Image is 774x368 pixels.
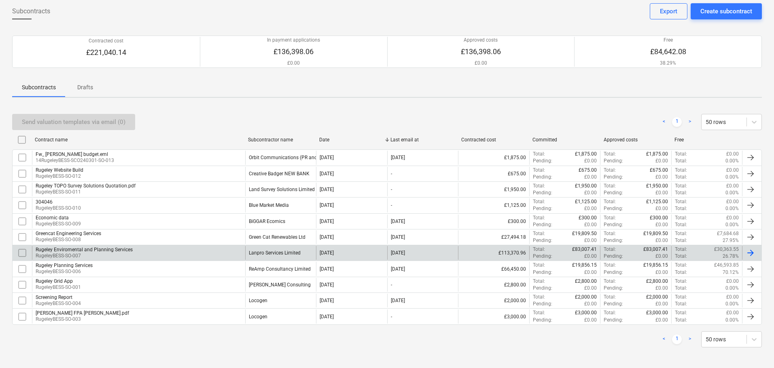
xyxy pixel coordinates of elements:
[584,189,597,196] p: £0.00
[36,294,81,300] div: Screening Report
[267,37,320,44] p: In payment applications
[572,246,597,253] p: £83,007.41
[723,237,739,244] p: 27.95%
[579,214,597,221] p: £300.00
[604,269,623,276] p: Pending :
[267,47,320,57] p: £136,398.06
[249,219,285,224] div: BiGGAR Ecomics
[604,183,616,189] p: Total :
[675,294,687,301] p: Total :
[12,6,50,16] span: Subcontracts
[643,230,668,237] p: £19,809.50
[584,205,597,212] p: £0.00
[249,155,358,160] div: Orbit Communications (PR and Public Affairs) Ltd
[646,198,668,205] p: £1,125.00
[655,317,668,324] p: £0.00
[675,158,687,164] p: Total :
[604,301,623,307] p: Pending :
[675,253,687,260] p: Total :
[458,246,529,260] div: £113,370.96
[533,183,545,189] p: Total :
[584,174,597,181] p: £0.00
[691,3,762,19] button: Create subcontract
[533,309,545,316] p: Total :
[36,157,114,164] p: 14RugeleyBESS-SCO240301-SO-013
[655,189,668,196] p: £0.00
[575,198,597,205] p: £1,125.00
[604,294,616,301] p: Total :
[604,230,616,237] p: Total :
[575,151,597,158] p: £1,875.00
[646,278,668,285] p: £2,800.00
[675,174,687,181] p: Total :
[36,189,136,196] p: RugeleyBESS-SO-011
[714,246,739,253] p: £30,363.55
[533,269,552,276] p: Pending :
[533,278,545,285] p: Total :
[650,47,686,57] p: £84,642.08
[726,183,739,189] p: £0.00
[533,246,545,253] p: Total :
[604,158,623,164] p: Pending :
[320,187,334,192] div: [DATE]
[36,199,81,205] div: 304046
[267,60,320,67] p: £0.00
[391,266,405,272] div: [DATE]
[726,278,739,285] p: £0.00
[36,167,83,173] div: Rugeley Website Build
[650,3,687,19] button: Export
[249,187,315,192] div: Land Survey Solutions Limited
[575,294,597,301] p: £2,000.00
[248,137,313,143] div: Subcontractor name
[320,171,334,177] div: [DATE]
[604,167,616,174] p: Total :
[461,60,501,67] p: £0.00
[533,151,545,158] p: Total :
[391,314,392,320] div: -
[655,253,668,260] p: £0.00
[726,167,739,174] p: £0.00
[672,334,682,344] a: Page 1 is your current page
[675,230,687,237] p: Total :
[572,230,597,237] p: £19,809.50
[584,285,597,292] p: £0.00
[533,167,545,174] p: Total :
[36,284,81,291] p: RugeleyBESS-SO-001
[36,151,114,157] div: Fw_ [PERSON_NAME] budget.eml
[655,158,668,164] p: £0.00
[391,219,405,224] div: [DATE]
[725,221,739,228] p: 0.00%
[584,253,597,260] p: £0.00
[533,301,552,307] p: Pending :
[604,205,623,212] p: Pending :
[458,167,529,181] div: £675.00
[584,317,597,324] p: £0.00
[249,234,305,240] div: Green Cat Renewables Ltd
[391,234,405,240] div: [DATE]
[249,314,267,320] div: Locogen
[458,198,529,212] div: £1,125.00
[672,117,682,127] a: Page 1 is your current page
[320,298,334,303] div: [DATE]
[36,247,133,252] div: Rugeley Enviromental and Planning Services
[646,294,668,301] p: £2,000.00
[675,269,687,276] p: Total :
[685,334,695,344] a: Next page
[604,262,616,269] p: Total :
[249,202,289,208] div: Blue Market Media
[723,269,739,276] p: 70.12%
[533,285,552,292] p: Pending :
[572,262,597,269] p: £19,856.15
[249,298,267,303] div: Locogen
[604,221,623,228] p: Pending :
[726,151,739,158] p: £0.00
[458,151,529,164] div: £1,875.00
[36,231,101,236] div: Greencat Engineering Services
[532,137,597,143] div: Committed
[533,189,552,196] p: Pending :
[675,301,687,307] p: Total :
[675,237,687,244] p: Total :
[533,198,545,205] p: Total :
[22,83,56,92] p: Subcontracts
[75,83,95,92] p: Drafts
